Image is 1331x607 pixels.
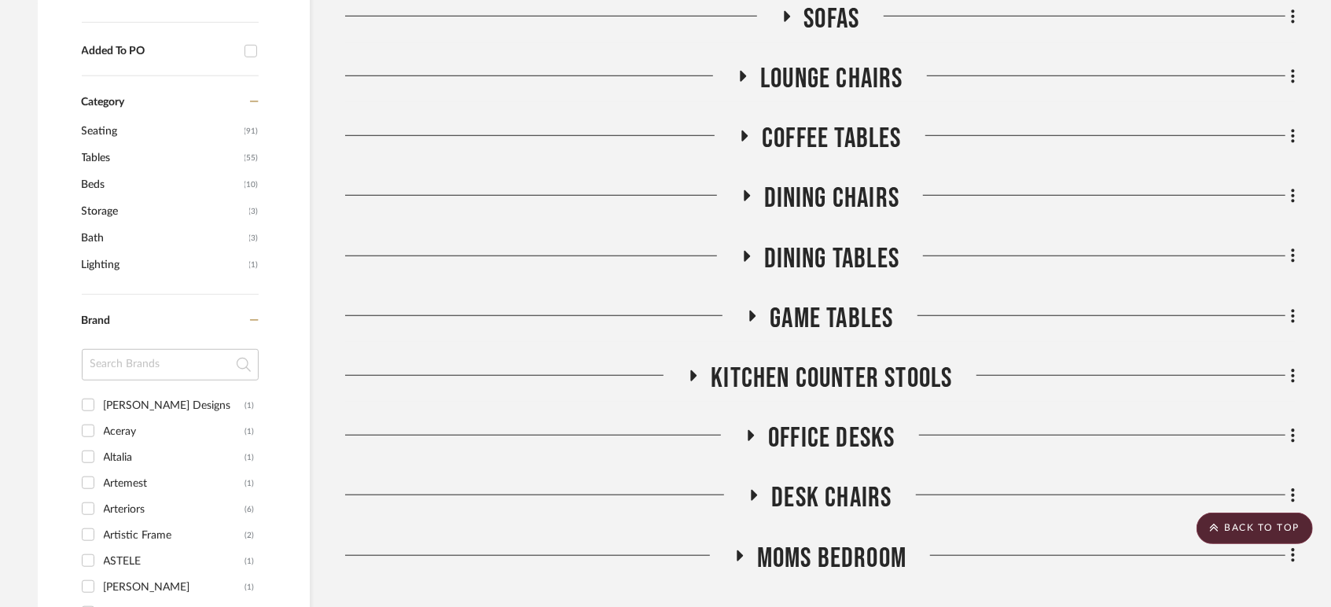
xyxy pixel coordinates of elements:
[764,182,900,215] span: Dining Chairs
[104,523,245,548] div: Artistic Frame
[245,471,255,496] div: (1)
[82,225,245,252] span: Bath
[711,362,952,395] span: Kitchen Counter Stools
[245,575,255,600] div: (1)
[245,445,255,470] div: (1)
[245,393,255,418] div: (1)
[245,419,255,444] div: (1)
[104,393,245,418] div: [PERSON_NAME] Designs
[82,118,241,145] span: Seating
[104,445,245,470] div: Altalia
[1197,513,1313,544] scroll-to-top-button: BACK TO TOP
[245,497,255,522] div: (6)
[804,2,860,36] span: Sofas
[245,145,259,171] span: (55)
[771,481,892,515] span: Desk Chairs
[82,349,259,381] input: Search Brands
[104,497,245,522] div: Arteriors
[82,315,111,326] span: Brand
[82,198,245,225] span: Storage
[770,302,893,336] span: Game Tables
[245,119,259,144] span: (91)
[104,419,245,444] div: Aceray
[249,199,259,224] span: (3)
[764,242,900,276] span: Dining Tables
[104,549,245,574] div: ASTELE
[245,549,255,574] div: (1)
[760,62,903,96] span: Lounge Chairs
[249,226,259,251] span: (3)
[82,145,241,171] span: Tables
[82,96,125,109] span: Category
[82,45,237,58] div: Added To PO
[82,171,241,198] span: Beds
[762,122,902,156] span: Coffee Tables
[104,575,245,600] div: [PERSON_NAME]
[768,421,895,455] span: Office Desks
[245,172,259,197] span: (10)
[104,471,245,496] div: Artemest
[245,523,255,548] div: (2)
[249,252,259,278] span: (1)
[757,542,906,576] span: Moms Bedroom
[82,252,245,278] span: Lighting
